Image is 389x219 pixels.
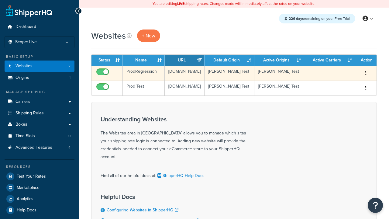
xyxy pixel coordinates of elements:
[15,134,35,139] span: Time Slots
[254,66,304,81] td: [PERSON_NAME] Test
[5,61,74,72] a: Websites 2
[5,130,74,142] li: Time Slots
[107,207,178,213] a: Configuring Websites in ShipperHQ
[165,66,205,81] td: [DOMAIN_NAME]
[5,89,74,95] div: Manage Shipping
[15,75,29,80] span: Origins
[5,72,74,83] a: Origins 1
[91,55,123,66] th: Status: activate to sort column ascending
[123,81,165,96] td: Prod Test
[5,96,74,107] a: Carriers
[123,66,165,81] td: ProdRegression
[5,108,74,119] a: Shipping Rules
[5,54,74,59] div: Basic Setup
[137,30,160,42] a: + New
[15,40,37,45] span: Scope: Live
[15,24,36,30] span: Dashboard
[5,193,74,204] a: Analytics
[15,64,33,69] span: Websites
[68,145,71,150] span: 4
[15,122,27,127] span: Boxes
[205,81,254,96] td: [PERSON_NAME] Test
[101,193,210,200] h3: Helpful Docs
[17,196,33,202] span: Analytics
[177,1,184,6] b: LIVE
[17,174,46,179] span: Test Your Rates
[5,72,74,83] li: Origins
[254,55,304,66] th: Active Origins: activate to sort column ascending
[17,185,40,190] span: Marketplace
[101,116,253,161] div: The Websites area in [GEOGRAPHIC_DATA] allows you to manage which sites your shipping rate logic ...
[368,198,383,213] button: Open Resource Center
[6,5,52,17] a: ShipperHQ Home
[5,21,74,33] a: Dashboard
[165,55,205,66] th: URL: activate to sort column ascending
[165,81,205,96] td: [DOMAIN_NAME]
[5,164,74,169] div: Resources
[68,134,71,139] span: 0
[5,171,74,182] a: Test Your Rates
[304,55,355,66] th: Active Carriers: activate to sort column ascending
[15,145,52,150] span: Advanced Features
[156,172,205,179] a: ShipperHQ Help Docs
[91,30,126,42] h1: Websites
[69,75,71,80] span: 1
[205,55,254,66] th: Default Origin: activate to sort column ascending
[5,182,74,193] a: Marketplace
[5,205,74,216] a: Help Docs
[355,55,377,66] th: Action
[17,208,36,213] span: Help Docs
[142,32,155,39] span: + New
[5,142,74,153] li: Advanced Features
[289,16,304,21] strong: 226 days
[15,111,44,116] span: Shipping Rules
[101,116,253,123] h3: Understanding Websites
[5,142,74,153] a: Advanced Features 4
[5,61,74,72] li: Websites
[101,167,253,180] div: Find all of our helpful docs at:
[123,55,165,66] th: Name: activate to sort column ascending
[205,66,254,81] td: [PERSON_NAME] Test
[15,99,30,104] span: Carriers
[254,81,304,96] td: [PERSON_NAME] Test
[5,119,74,130] a: Boxes
[68,64,71,69] span: 2
[5,130,74,142] a: Time Slots 0
[279,14,355,23] div: remaining on your Free Trial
